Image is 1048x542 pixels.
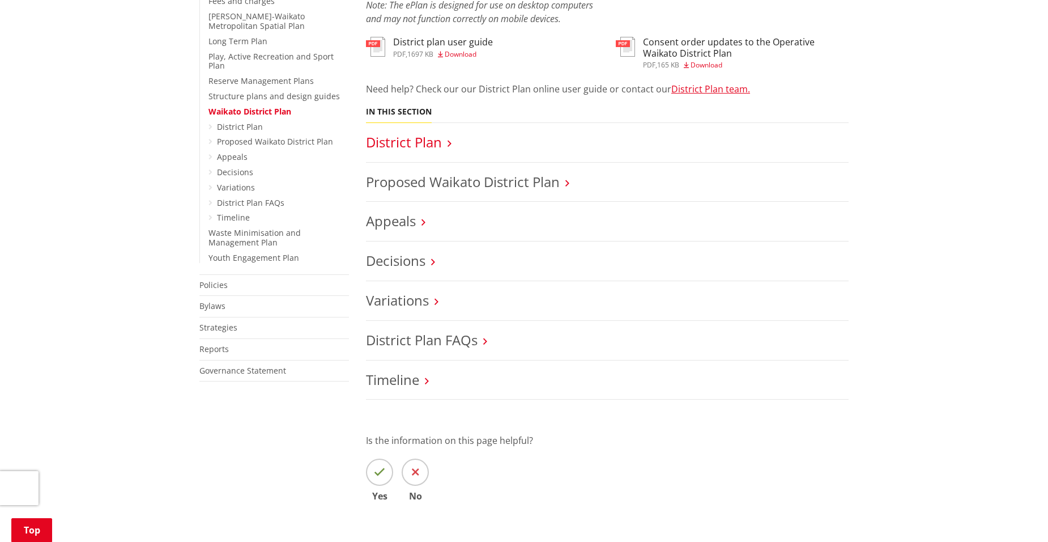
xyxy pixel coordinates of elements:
a: Reports [199,344,229,354]
a: Proposed Waikato District Plan [217,136,333,147]
h5: In this section [366,107,432,117]
p: Need help? Check our our District Plan online user guide or contact our [366,82,849,96]
span: 1697 KB [407,49,433,59]
a: Top [11,518,52,542]
a: Waikato District Plan [208,106,291,117]
span: Download [691,60,722,70]
a: Governance Statement [199,365,286,376]
a: District Plan [366,133,442,151]
a: Consent order updates to the Operative Waikato District Plan pdf,165 KB Download [616,37,849,68]
a: Reserve Management Plans [208,75,314,86]
div: , [643,62,849,69]
span: No [402,492,429,501]
iframe: Messenger Launcher [996,494,1037,535]
h3: District plan user guide [393,37,493,48]
span: pdf [393,49,406,59]
h3: Consent order updates to the Operative Waikato District Plan [643,37,849,58]
a: Structure plans and design guides [208,91,340,101]
div: , [393,51,493,58]
span: Download [445,49,476,59]
p: Is the information on this page helpful? [366,434,849,447]
a: Waste Minimisation and Management Plan [208,227,301,248]
a: Bylaws [199,300,225,311]
a: District Plan [217,121,263,132]
a: District plan user guide pdf,1697 KB Download [366,37,493,57]
a: Youth Engagement Plan [208,252,299,263]
a: District Plan FAQs [217,197,284,208]
a: Variations [217,182,255,193]
span: pdf [643,60,655,70]
a: Timeline [217,212,250,223]
img: document-pdf.svg [616,37,635,57]
a: Variations [366,291,429,310]
a: Appeals [217,151,248,162]
img: document-pdf.svg [366,37,385,57]
a: Timeline [366,370,419,389]
a: District Plan FAQs [366,331,478,349]
a: District Plan team. [671,83,750,95]
a: Proposed Waikato District Plan [366,172,560,191]
a: Decisions [217,167,253,177]
span: Yes [366,492,393,501]
a: Decisions [366,251,425,270]
a: Strategies [199,322,237,333]
a: Play, Active Recreation and Sport Plan [208,51,334,71]
a: [PERSON_NAME]-Waikato Metropolitan Spatial Plan [208,11,305,31]
a: Appeals [366,211,416,230]
span: 165 KB [657,60,679,70]
a: Policies [199,280,228,290]
a: Long Term Plan [208,36,267,46]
